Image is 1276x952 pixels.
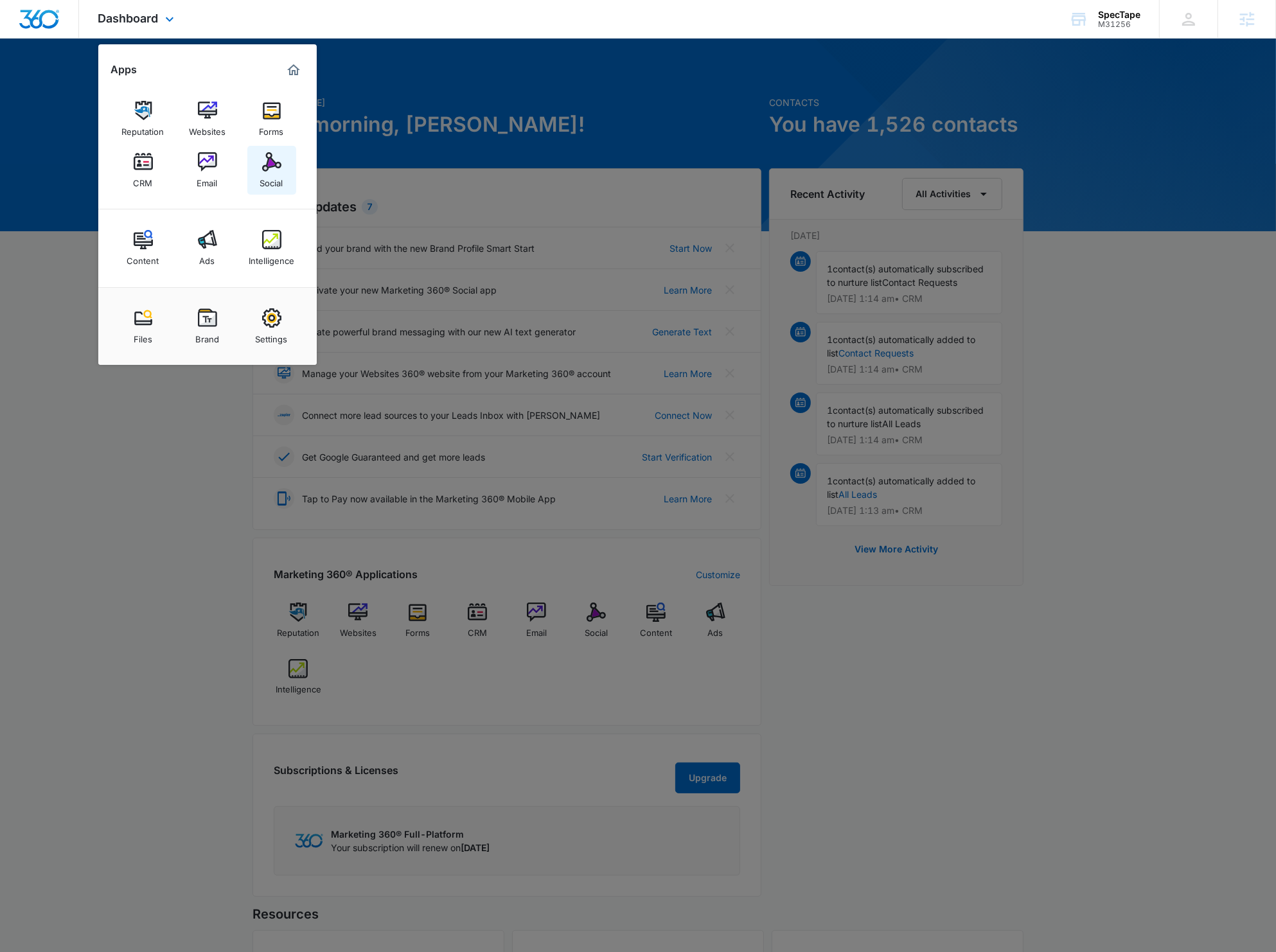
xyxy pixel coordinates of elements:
div: account name [1098,10,1140,20]
h2: Apps [111,64,137,76]
a: CRM [119,146,168,195]
div: Brand [195,328,219,344]
div: Social [260,172,283,188]
div: Content [127,249,159,266]
div: Ads [200,249,215,266]
div: Files [134,328,152,344]
a: Intelligence [247,224,296,272]
div: Settings [256,328,288,344]
div: CRM [134,172,153,188]
div: account id [1098,20,1140,29]
a: Reputation [119,94,168,143]
a: Settings [247,302,296,351]
a: Content [119,224,168,272]
div: Reputation [122,120,164,137]
div: Intelligence [249,249,294,266]
a: Websites [183,94,232,143]
div: Email [197,172,218,188]
a: Ads [183,224,232,272]
a: Social [247,146,296,195]
div: Forms [260,120,284,137]
a: Forms [247,94,296,143]
a: Email [183,146,232,195]
a: Brand [183,302,232,351]
span: Dashboard [98,12,159,25]
a: Files [119,302,168,351]
a: Marketing 360® Dashboard [283,60,304,80]
div: Websites [189,120,226,137]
